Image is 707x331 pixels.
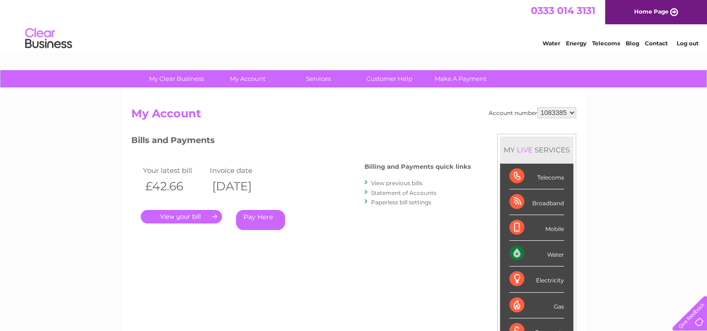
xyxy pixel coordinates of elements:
[543,40,560,47] a: Water
[509,293,564,318] div: Gas
[422,70,499,87] a: Make A Payment
[351,70,428,87] a: Customer Help
[207,177,275,196] th: [DATE]
[509,266,564,292] div: Electricity
[141,164,208,177] td: Your latest bill
[531,5,595,16] a: 0333 014 3131
[592,40,620,47] a: Telecoms
[566,40,586,47] a: Energy
[209,70,286,87] a: My Account
[371,189,436,196] a: Statement of Accounts
[138,70,215,87] a: My Clear Business
[141,177,208,196] th: £42.66
[676,40,698,47] a: Log out
[131,107,576,125] h2: My Account
[133,5,575,45] div: Clear Business is a trading name of Verastar Limited (registered in [GEOGRAPHIC_DATA] No. 3667643...
[371,180,422,187] a: View previous bills
[645,40,668,47] a: Contact
[280,70,357,87] a: Services
[626,40,639,47] a: Blog
[489,107,576,118] div: Account number
[141,210,222,223] a: .
[509,215,564,241] div: Mobile
[207,164,275,177] td: Invoice date
[509,164,564,189] div: Telecoms
[509,189,564,215] div: Broadband
[25,24,72,53] img: logo.png
[515,145,535,154] div: LIVE
[509,241,564,266] div: Water
[236,210,285,230] a: Pay Here
[364,163,471,170] h4: Billing and Payments quick links
[371,199,431,206] a: Paperless bill settings
[500,137,573,163] div: MY SERVICES
[131,134,471,150] h3: Bills and Payments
